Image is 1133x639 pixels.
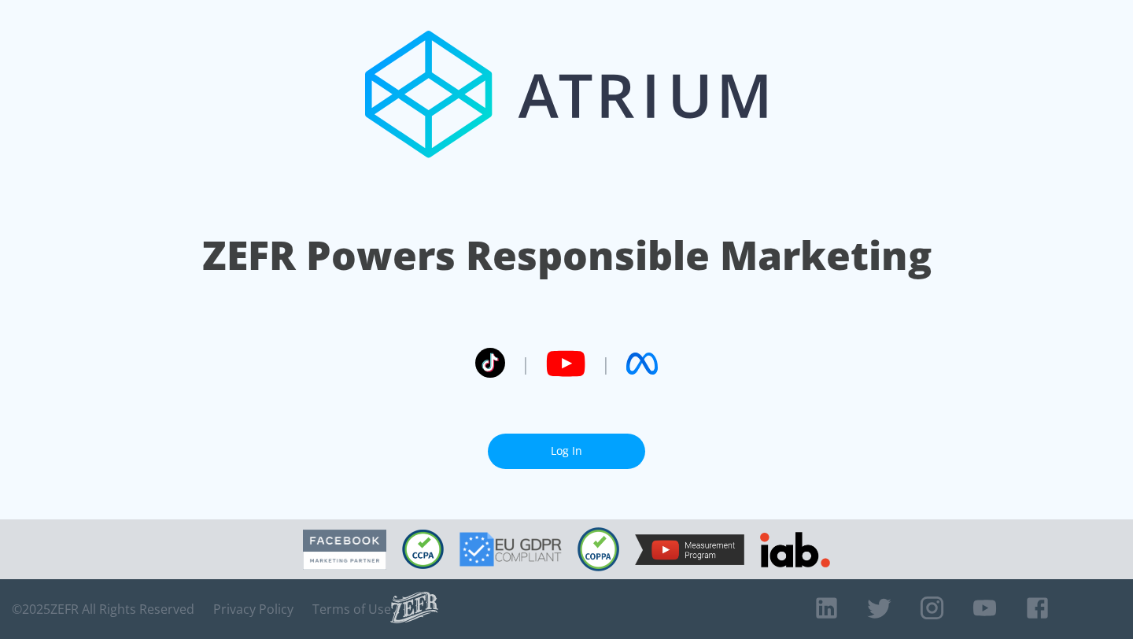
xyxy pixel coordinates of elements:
h1: ZEFR Powers Responsible Marketing [202,228,932,283]
img: GDPR Compliant [459,532,562,567]
a: Log In [488,434,645,469]
img: IAB [760,532,830,567]
a: Privacy Policy [213,601,293,617]
img: YouTube Measurement Program [635,534,744,565]
span: | [601,352,611,375]
img: CCPA Compliant [402,530,444,569]
a: Terms of Use [312,601,391,617]
img: COPPA Compliant [578,527,619,571]
span: © 2025 ZEFR All Rights Reserved [12,601,194,617]
span: | [521,352,530,375]
img: Facebook Marketing Partner [303,530,386,570]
